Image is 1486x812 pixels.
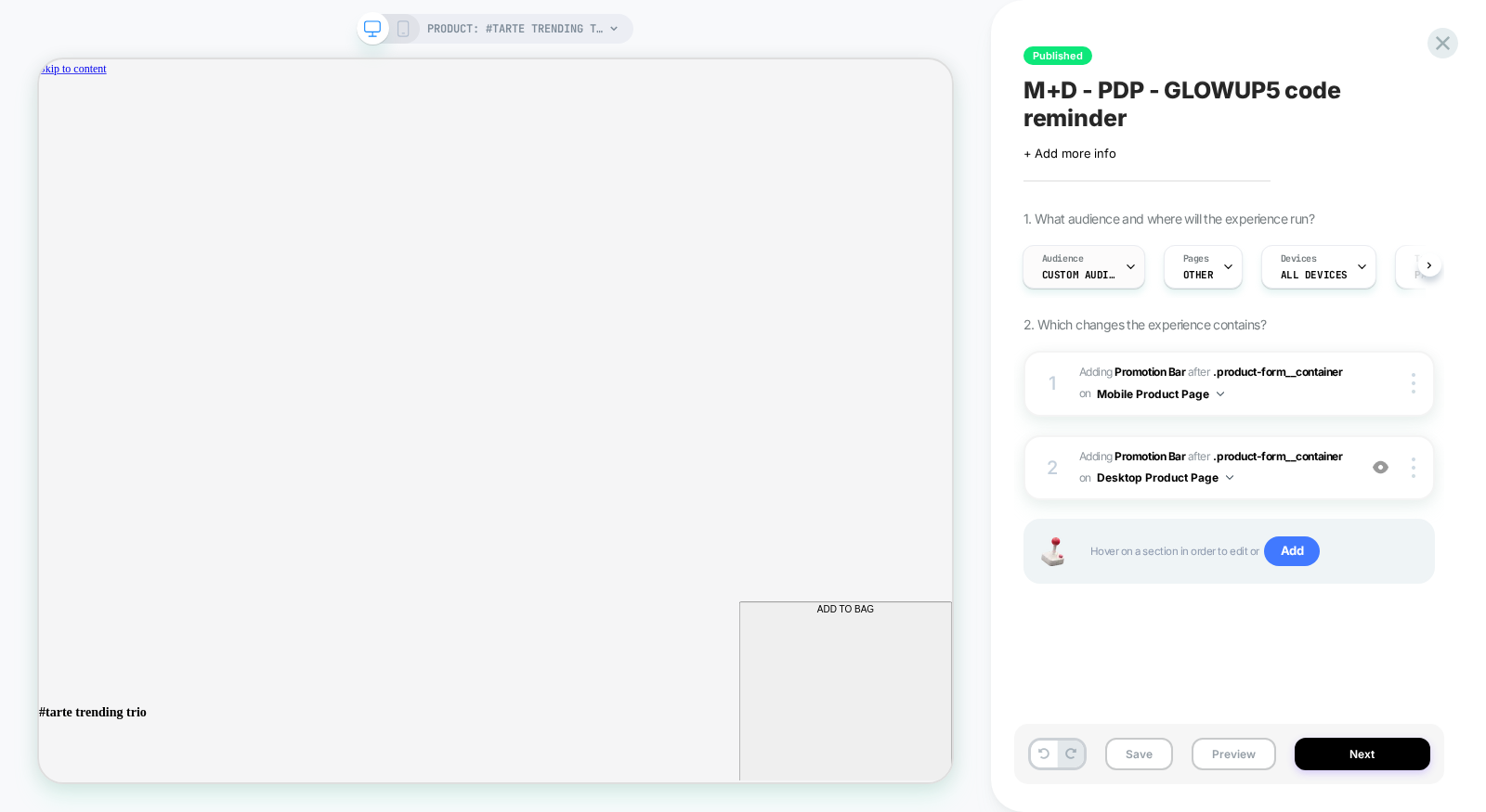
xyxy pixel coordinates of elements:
[1183,252,1209,265] span: Pages
[427,14,604,44] span: PRODUCT: #tarte trending trio
[1412,458,1415,478] img: close
[1079,468,1091,488] span: on
[1114,365,1185,379] b: Promotion Bar
[1414,252,1451,265] span: Trigger
[1412,373,1415,393] img: close
[1037,726,1114,740] span: ADD TO BAG
[1023,146,1116,161] span: + Add more info
[1281,252,1317,265] span: Devices
[1213,365,1342,379] span: .product-form__container
[1035,537,1072,566] img: Joystick
[1079,365,1186,379] span: Adding
[1373,459,1388,475] img: crossed eye
[1281,268,1348,281] span: ALL DEVICES
[1264,536,1321,566] span: Add
[1217,392,1224,396] img: down arrow
[1097,466,1233,489] button: Desktop Product Page
[1044,367,1062,400] div: 1
[1042,252,1084,265] span: Audience
[1090,536,1414,566] span: Hover on a section in order to edit or
[1414,268,1469,281] span: Page Load
[1295,738,1430,770] button: Next
[1097,382,1224,406] button: Mobile Product Page
[1023,316,1266,332] span: 2. Which changes the experience contains?
[1023,211,1314,226] span: 1. What audience and where will the experience run?
[1079,383,1091,404] span: on
[1023,76,1435,132] span: M+D - PDP - GLOWUP5 code reminder
[1105,738,1173,770] button: Save
[1042,268,1116,281] span: Custom Audience
[1044,451,1062,484] div: 2
[1079,449,1186,463] span: Adding
[1023,46,1092,65] span: Published
[1192,738,1276,770] button: Preview
[1114,449,1185,463] b: Promotion Bar
[1188,365,1211,379] span: AFTER
[1226,475,1233,480] img: down arrow
[1183,268,1214,281] span: OTHER
[1188,449,1211,463] span: AFTER
[1213,449,1342,463] span: .product-form__container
